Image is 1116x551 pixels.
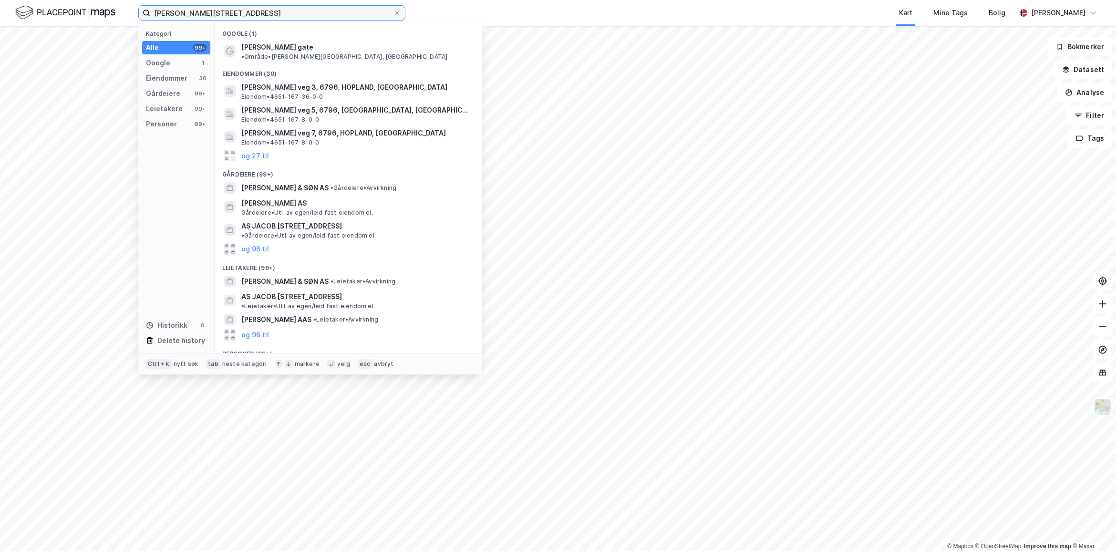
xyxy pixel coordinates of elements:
div: [PERSON_NAME] [1031,7,1085,19]
span: • [241,53,244,60]
div: Kontrollprogram for chat [1068,505,1116,551]
div: esc [358,359,372,369]
div: Google [146,57,170,69]
div: Ctrl + k [146,359,172,369]
img: logo.f888ab2527a4732fd821a326f86c7f29.svg [15,4,115,21]
div: 99+ [193,90,207,97]
div: markere [295,360,320,368]
span: Gårdeiere • Utl. av egen/leid fast eiendom el. [241,232,376,239]
div: Gårdeiere [146,88,180,99]
div: Kategori [146,30,210,37]
span: • [241,232,244,239]
div: Personer (99+) [215,343,482,360]
div: Leietakere [146,103,183,114]
span: • [331,184,333,191]
span: • [241,302,244,310]
span: [PERSON_NAME] & SØN AS [241,276,329,287]
button: og 96 til [241,243,269,255]
span: Leietaker • Avvirkning [313,316,378,323]
div: Delete history [157,335,205,346]
div: Alle [146,42,159,53]
span: AS JACOB [STREET_ADDRESS] [241,291,342,302]
div: Gårdeiere (99+) [215,163,482,180]
div: velg [337,360,350,368]
a: Improve this map [1024,543,1071,550]
div: Historikk [146,320,187,331]
iframe: Chat Widget [1068,505,1116,551]
span: [PERSON_NAME] veg 7, 6796, HOPLAND, [GEOGRAPHIC_DATA] [241,127,470,139]
span: Område • [PERSON_NAME][GEOGRAPHIC_DATA], [GEOGRAPHIC_DATA] [241,53,447,61]
div: avbryt [374,360,393,368]
button: og 27 til [241,150,269,161]
div: 0 [199,322,207,329]
div: Kart [899,7,912,19]
span: Gårdeiere • Avvirkning [331,184,396,192]
span: [PERSON_NAME] gate [241,42,313,53]
button: Tags [1068,129,1112,148]
div: neste kategori [222,360,267,368]
button: Bokmerker [1048,37,1112,56]
span: Leietaker • Utl. av egen/leid fast eiendom el. [241,302,375,310]
div: 99+ [193,44,207,52]
button: Analyse [1057,83,1112,102]
div: Leietakere (99+) [215,257,482,274]
button: Datasett [1054,60,1112,79]
div: Eiendommer (30) [215,62,482,80]
a: Mapbox [947,543,973,550]
span: Eiendom • 4651-167-36-0-0 [241,93,323,101]
span: [PERSON_NAME] AAS [241,314,311,325]
button: Filter [1066,106,1112,125]
a: OpenStreetMap [975,543,1022,550]
span: [PERSON_NAME] veg 3, 6796, HOPLAND, [GEOGRAPHIC_DATA] [241,82,470,93]
div: tab [206,359,220,369]
div: 1 [199,59,207,67]
div: 30 [199,74,207,82]
div: Eiendommer [146,73,187,84]
span: Eiendom • 4651-167-8-0-0 [241,139,319,146]
span: Eiendom • 4651-167-8-0-0 [241,116,319,124]
button: og 96 til [241,329,269,341]
div: Google (1) [215,22,482,40]
div: nytt søk [174,360,199,368]
span: [PERSON_NAME] AS [241,198,470,209]
div: 99+ [193,120,207,128]
span: AS JACOB [STREET_ADDRESS] [241,220,342,232]
img: Z [1094,398,1112,416]
div: Mine Tags [933,7,968,19]
div: Personer [146,118,177,130]
span: • [313,316,316,323]
input: Søk på adresse, matrikkel, gårdeiere, leietakere eller personer [150,6,393,20]
span: [PERSON_NAME] veg 5, 6796, [GEOGRAPHIC_DATA], [GEOGRAPHIC_DATA] [241,104,470,116]
span: Leietaker • Avvirkning [331,278,395,285]
span: [PERSON_NAME] & SØN AS [241,182,329,194]
div: Bolig [989,7,1005,19]
span: Gårdeiere • Utl. av egen/leid fast eiendom el. [241,209,373,217]
div: 99+ [193,105,207,113]
span: • [331,278,333,285]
